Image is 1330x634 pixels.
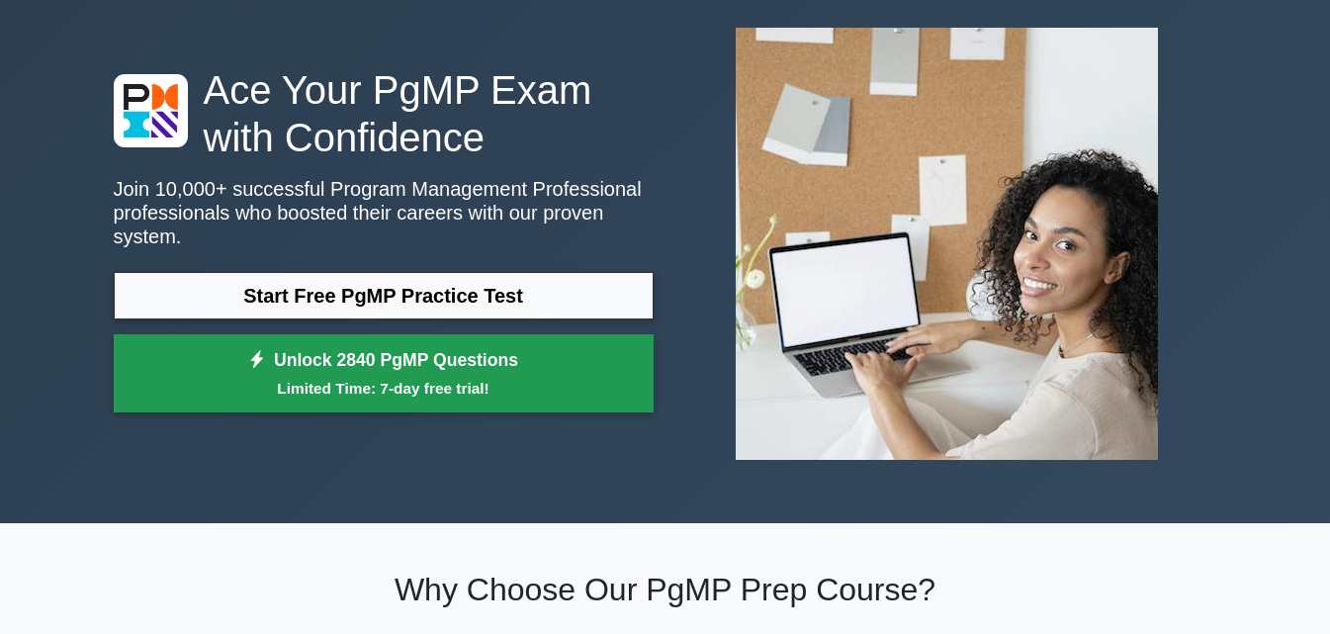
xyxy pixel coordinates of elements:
p: Join 10,000+ successful Program Management Professional professionals who boosted their careers w... [114,177,654,248]
small: Limited Time: 7-day free trial! [138,377,629,400]
h1: Ace Your PgMP Exam with Confidence [114,66,654,161]
a: Unlock 2840 PgMP QuestionsLimited Time: 7-day free trial! [114,334,654,413]
h2: Why Choose Our PgMP Prep Course? [114,571,1217,608]
a: Start Free PgMP Practice Test [114,272,654,319]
